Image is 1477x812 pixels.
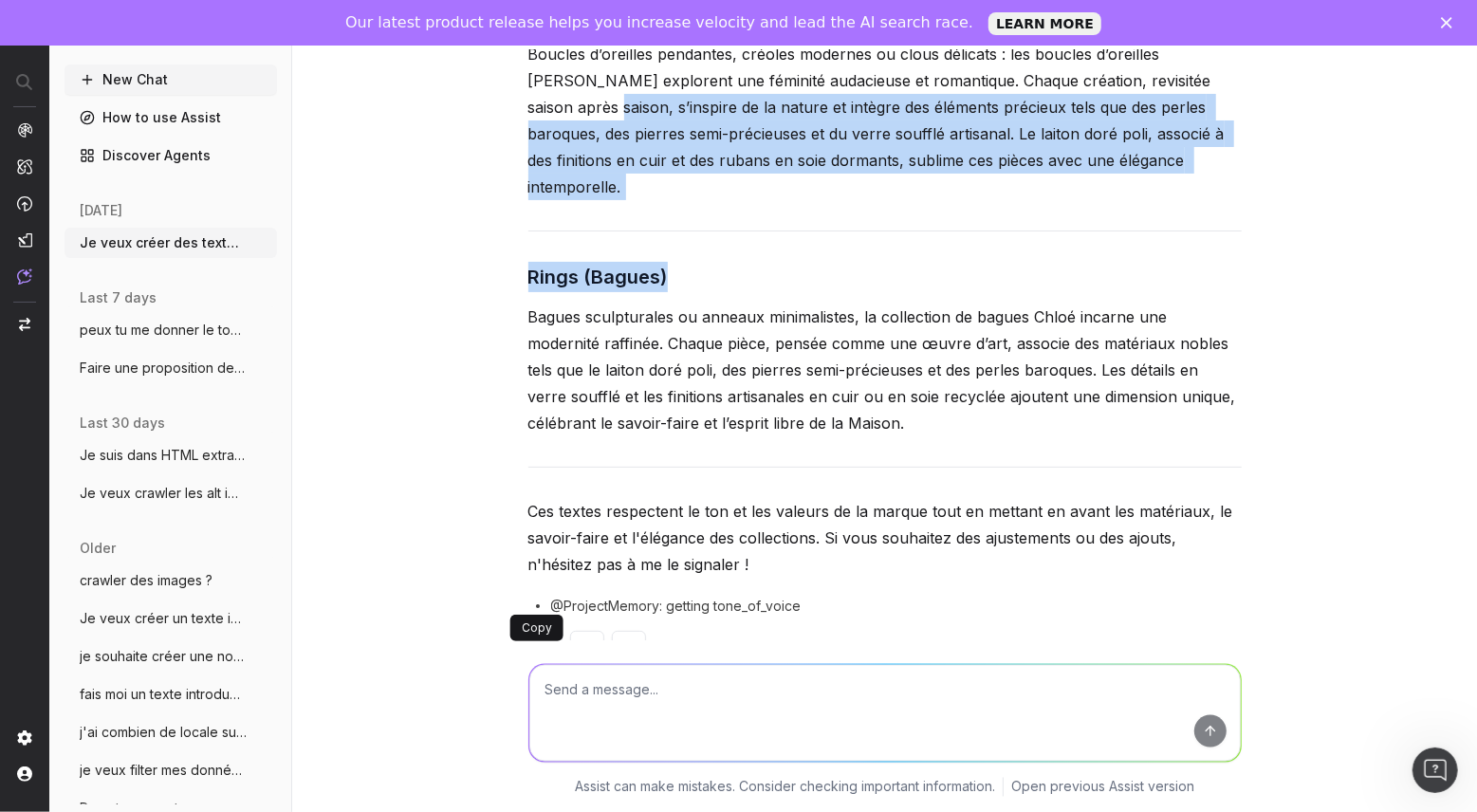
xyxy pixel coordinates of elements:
[65,140,277,171] a: Discover Agents
[80,609,247,628] span: Je veux créer un texte introductif pour
[80,414,165,433] span: last 30 days
[17,232,32,248] img: Studio
[1011,778,1194,797] a: Open previous Assist version
[17,730,32,746] img: Setting
[80,723,247,742] span: j'ai combien de locale sur [DOMAIN_NAME]
[528,41,1242,200] p: Boucles d’oreilles pendantes, créoles modernes ou clous délicats : les boucles d’oreilles [PERSON...
[65,228,277,258] button: Je veux créer des textes pour des nouvel
[80,647,247,666] span: je souhaite créer une nouvelle page sued
[80,571,212,590] span: crawler des images ?
[80,321,247,340] span: peux tu me donner le top mots clés pour
[65,315,277,345] button: peux tu me donner le top mots clés pour
[17,268,32,285] img: Assist
[988,12,1101,35] a: LEARN MORE
[65,679,277,710] button: fais moi un texte introductif pour cette
[65,478,277,508] button: Je veux crawler les alt images des plp c
[80,539,116,558] span: older
[65,717,277,747] button: j'ai combien de locale sur [DOMAIN_NAME]
[17,766,32,782] img: My account
[80,288,157,307] span: last 7 days
[80,685,247,704] span: fais moi un texte introductif pour cette
[65,353,277,383] button: Faire une proposition de texte introduct
[17,158,32,175] img: Intelligence
[528,304,1242,436] p: Bagues sculpturales ou anneaux minimalistes, la collection de bagues Chloé incarne une modernité ...
[65,755,277,785] button: je veux filter mes données a la semaine
[1441,17,1460,28] div: Fermer
[575,778,995,797] p: Assist can make mistakes. Consider checking important information.
[65,603,277,634] button: Je veux créer un texte introductif pour
[65,565,277,596] button: crawler des images ?
[80,201,122,220] span: [DATE]
[551,597,802,616] span: @ProjectMemory: getting tone_of_voice
[80,359,247,378] span: Faire une proposition de texte introduct
[17,195,32,212] img: Activation
[65,440,277,471] button: Je suis dans HTML extraction je veux etr
[65,102,277,133] a: How to use Assist
[80,484,247,503] span: Je veux crawler les alt images des plp c
[80,233,247,252] span: Je veux créer des textes pour des nouvel
[345,13,973,32] div: Our latest product release helps you increase velocity and lead the AI search race.
[65,641,277,672] button: je souhaite créer une nouvelle page sued
[522,620,552,636] p: Copy
[80,761,247,780] span: je veux filter mes données a la semaine
[1412,747,1458,793] iframe: Intercom live chat
[528,262,1242,292] h3: Rings (Bagues)
[80,446,247,465] span: Je suis dans HTML extraction je veux etr
[65,65,277,95] button: New Chat
[17,122,32,138] img: Analytics
[528,498,1242,578] p: Ces textes respectent le ton et les valeurs de la marque tout en mettant en avant les matériaux, ...
[19,318,30,331] img: Switch project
